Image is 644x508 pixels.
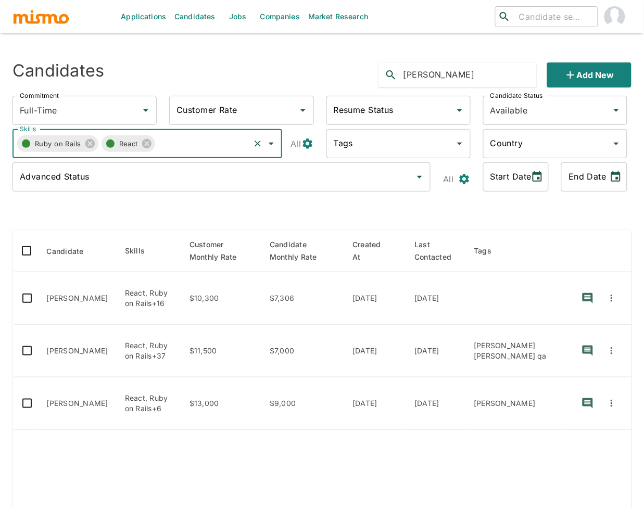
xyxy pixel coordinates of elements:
[20,91,59,100] label: Commitment
[490,91,543,100] label: Candidate Status
[443,172,453,186] p: All
[561,162,601,192] input: MM/DD/YYYY
[39,272,117,325] td: [PERSON_NAME]
[344,272,406,325] td: [DATE]
[270,238,336,263] span: Candidate Monthly Rate
[465,230,567,272] th: Tags
[474,398,559,409] p: iveth
[119,138,144,150] span: React
[20,124,36,133] label: Skills
[117,230,181,272] th: Skills
[378,62,403,87] button: search
[138,103,153,118] button: Open
[261,325,344,377] td: $7,000
[102,135,155,152] div: React
[181,325,261,377] td: $11,500
[181,377,261,430] td: $13,000
[352,238,398,263] span: Created At
[125,340,173,361] p: React, Ruby on Rails, JavaScript, SCRUM, RSpec, Ruby, UNIX, Agile, Agile Methodologies, API, Webp...
[17,135,98,152] div: Ruby on Rails
[474,340,559,361] p: iveth, iveth qa
[604,6,625,27] img: Carmen Vilachá
[181,272,261,325] td: $10,300
[39,377,117,430] td: [PERSON_NAME]
[412,170,427,184] button: Open
[483,162,523,192] input: MM/DD/YYYY
[12,60,105,81] h4: Candidates
[452,136,467,151] button: Open
[47,245,97,258] span: Candidate
[575,286,600,311] button: recent-notes
[575,391,600,416] button: recent-notes
[125,393,173,414] p: React, Ruby on Rails, Node.js, CI/CD, Firebase, JavaScript, Ruby, GitHub
[600,391,623,416] button: Quick Actions
[39,325,117,377] td: [PERSON_NAME]
[344,377,406,430] td: [DATE]
[403,67,537,83] input: Search
[291,136,301,151] p: All
[527,167,548,187] button: Choose date
[12,9,70,24] img: logo
[406,272,465,325] td: [DATE]
[547,62,632,87] button: Add new
[515,9,594,24] input: Candidate search
[605,167,626,187] button: Choose date
[600,338,623,363] button: Quick Actions
[575,338,600,363] button: recent-notes
[344,325,406,377] td: [DATE]
[609,103,624,118] button: Open
[406,377,465,430] td: [DATE]
[296,103,310,118] button: Open
[261,272,344,325] td: $7,306
[406,325,465,377] td: [DATE]
[190,238,253,263] span: Customer Monthly Rate
[600,286,623,311] button: Quick Actions
[125,288,173,309] p: React, Ruby on Rails, Laravel, PHP, Bootstrap, Redux, NextJS, API, Tailwind CSS, Docker, Turbo.Ra...
[264,136,279,151] button: Open
[406,230,465,272] th: Last Contacted
[250,136,265,151] button: Clear
[261,377,344,430] td: $9,000
[609,136,624,151] button: Open
[35,138,87,150] span: Ruby on Rails
[452,103,467,118] button: Open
